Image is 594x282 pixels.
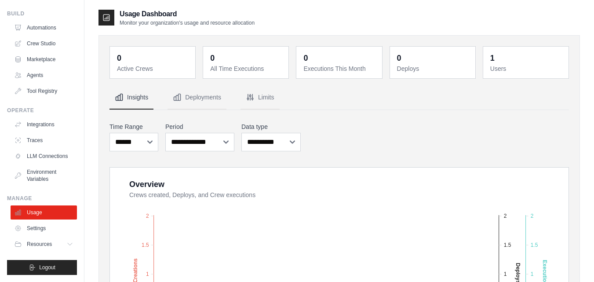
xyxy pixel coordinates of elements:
label: Data type [241,122,301,131]
a: Agents [11,68,77,82]
dt: Crews created, Deploys, and Crew executions [129,190,558,199]
a: Tool Registry [11,84,77,98]
a: Usage [11,205,77,220]
button: Resources [11,237,77,251]
span: Logout [39,264,55,271]
tspan: 1.5 [504,242,511,248]
tspan: 1 [504,271,507,277]
dt: All Time Executions [210,64,283,73]
tspan: 1.5 [142,242,149,248]
label: Time Range [109,122,158,131]
button: Logout [7,260,77,275]
a: LLM Connections [11,149,77,163]
a: Automations [11,21,77,35]
div: Manage [7,195,77,202]
div: Operate [7,107,77,114]
a: Environment Variables [11,165,77,186]
a: Traces [11,133,77,147]
tspan: 1 [531,271,534,277]
span: Resources [27,241,52,248]
button: Limits [241,86,280,110]
div: Build [7,10,77,17]
label: Period [165,122,234,131]
tspan: 2 [531,213,534,219]
div: 1 [490,52,495,64]
div: 0 [303,52,308,64]
div: 0 [117,52,121,64]
div: 0 [210,52,215,64]
dt: Active Crews [117,64,190,73]
tspan: 2 [504,213,507,219]
a: Marketplace [11,52,77,66]
button: Insights [109,86,153,110]
p: Monitor your organization's usage and resource allocation [120,19,255,26]
div: 0 [397,52,401,64]
button: Deployments [168,86,226,110]
div: Overview [129,178,164,190]
tspan: 1.5 [531,242,538,248]
a: Crew Studio [11,37,77,51]
a: Settings [11,221,77,235]
tspan: 2 [146,213,149,219]
h2: Usage Dashboard [120,9,255,19]
dt: Users [490,64,563,73]
tspan: 1 [146,271,149,277]
dt: Deploys [397,64,470,73]
nav: Tabs [109,86,569,110]
dt: Executions This Month [303,64,376,73]
a: Integrations [11,117,77,132]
